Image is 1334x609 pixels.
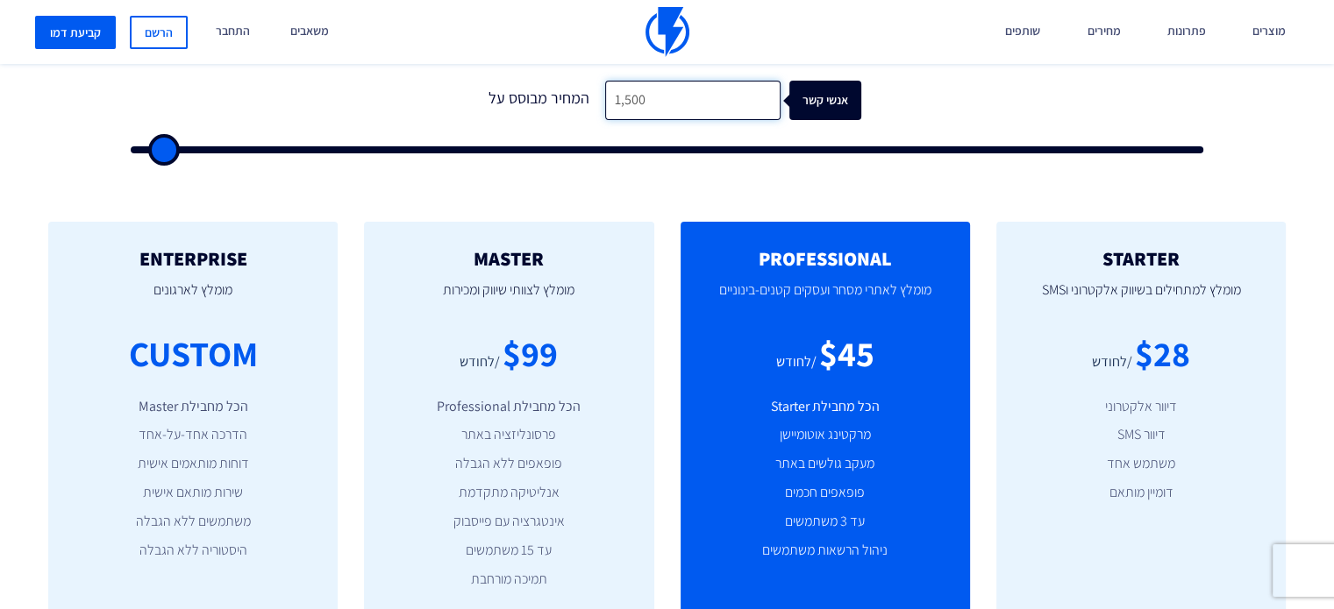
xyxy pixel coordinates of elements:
li: משתמש אחד [1023,454,1259,474]
div: CUSTOM [129,329,258,379]
li: תמיכה מורחבת [390,570,627,590]
li: משתמשים ללא הגבלה [75,512,311,532]
div: אנשי קשר [803,81,875,120]
h2: STARTER [1023,248,1259,269]
h2: MASTER [390,248,627,269]
li: הכל מחבילת Starter [707,397,944,417]
div: /לחודש [776,352,817,372]
li: הדרכה אחד-על-אחד [75,425,311,445]
a: קביעת דמו [35,16,116,49]
li: פרסונליזציה באתר [390,425,627,445]
li: עד 15 משתמשים [390,541,627,561]
li: דיוור אלקטרוני [1023,397,1259,417]
li: דוחות מותאמים אישית [75,454,311,474]
div: $99 [503,329,558,379]
li: ניהול הרשאות משתמשים [707,541,944,561]
h2: PROFESSIONAL [707,248,944,269]
li: הכל מחבילת Master [75,397,311,417]
div: $45 [819,329,874,379]
li: שירות מותאם אישית [75,483,311,503]
p: מומלץ לצוותי שיווק ומכירות [390,269,627,329]
li: אינטגרציה עם פייסבוק [390,512,627,532]
li: דיוור SMS [1023,425,1259,445]
li: פופאפים חכמים [707,483,944,503]
div: $28 [1135,329,1190,379]
p: מומלץ למתחילים בשיווק אלקטרוני וSMS [1023,269,1259,329]
li: דומיין מותאם [1023,483,1259,503]
div: המחיר מבוסס על [474,81,605,120]
li: פופאפים ללא הגבלה [390,454,627,474]
li: הכל מחבילת Professional [390,397,627,417]
div: /לחודש [460,352,500,372]
div: /לחודש [1092,352,1132,372]
a: הרשם [130,16,188,49]
li: מרקטינג אוטומיישן [707,425,944,445]
p: מומלץ לאתרי מסחר ועסקים קטנים-בינוניים [707,269,944,329]
li: היסטוריה ללא הגבלה [75,541,311,561]
li: מעקב גולשים באתר [707,454,944,474]
li: עד 3 משתמשים [707,512,944,532]
p: מומלץ לארגונים [75,269,311,329]
li: אנליטיקה מתקדמת [390,483,627,503]
h2: ENTERPRISE [75,248,311,269]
